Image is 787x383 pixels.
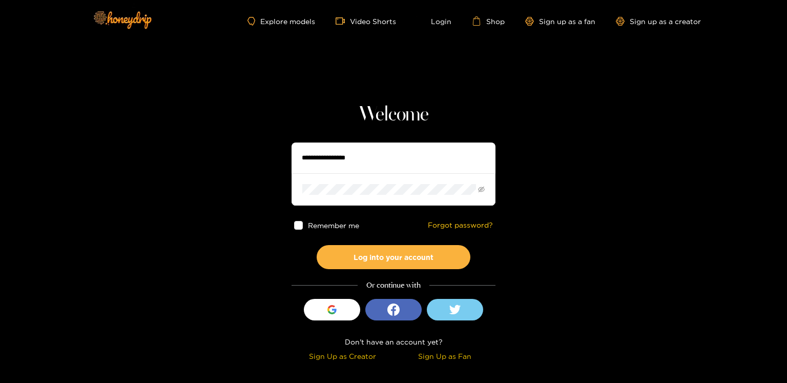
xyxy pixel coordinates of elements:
[308,221,359,229] span: Remember me
[472,16,505,26] a: Shop
[292,336,495,348] div: Don't have an account yet?
[396,350,493,362] div: Sign Up as Fan
[292,103,495,127] h1: Welcome
[294,350,391,362] div: Sign Up as Creator
[247,17,315,26] a: Explore models
[292,279,495,291] div: Or continue with
[525,17,595,26] a: Sign up as a fan
[317,245,470,269] button: Log into your account
[616,17,701,26] a: Sign up as a creator
[478,186,485,193] span: eye-invisible
[428,221,493,230] a: Forgot password?
[336,16,350,26] span: video-camera
[417,16,451,26] a: Login
[336,16,396,26] a: Video Shorts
